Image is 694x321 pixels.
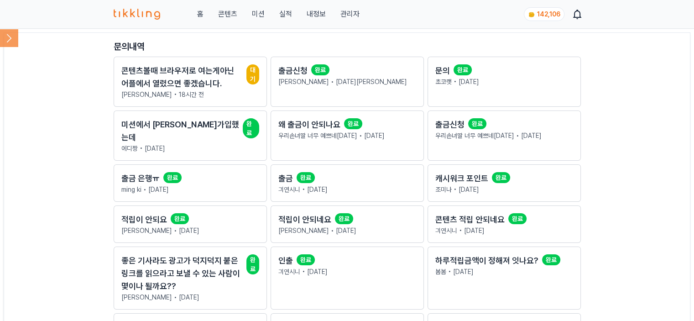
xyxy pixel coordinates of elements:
a: 왜 출금이 안되나요 완료 우리손녀딸 너무 예쁘네[DATE] • [DATE] [271,111,424,161]
a: 출금 완료 긔연시니 • [DATE] [271,164,424,202]
span: 완료 [167,174,178,181]
p: [PERSON_NAME] • [DATE] [121,226,259,235]
h2: 캐시워크 포인트 [435,172,488,185]
p: 조미나 • [DATE] [435,185,573,194]
h2: 좋은 기사라도 광고가 덕지덕지 붙은 링크를 읽으라고 보낼 수 있는 사람이 몇이나 될까요?? [121,254,243,293]
p: 긔연시니 • [DATE] [278,267,416,276]
a: 콘텐츠볼때 브라우저로 여는게아닌 어플에서 열렸으면 좋겠습니다. 대기 [PERSON_NAME] • 18시간 전 [114,57,267,107]
p: 긔연시니 • [DATE] [435,226,573,235]
a: 출금 은행ㅠ 완료 ming ki • [DATE] [114,164,267,202]
p: 초코랫 • [DATE] [435,77,573,86]
a: 좋은 기사라도 광고가 덕지덕지 붙은 링크를 읽으라고 보낼 수 있는 사람이 몇이나 될까요?? 완료 [PERSON_NAME] • [DATE] [114,247,267,310]
span: 142,106 [537,11,560,18]
p: [PERSON_NAME] • [DATE] [278,226,416,235]
span: 완료 [348,120,359,127]
span: 완료 [472,120,483,127]
span: 완료 [339,215,350,222]
a: 캐시워크 포인트 완료 조미나 • [DATE] [428,164,581,202]
h2: 인출 [278,254,293,267]
a: coin 142,106 [524,7,563,21]
span: 완료 [546,256,557,263]
a: 출금신청 완료 우리손녀딸 너무 예쁘네[DATE] • [DATE] [428,111,581,161]
h2: 왜 출금이 안되나요 [278,118,340,131]
span: 완료 [174,215,185,222]
span: 완료 [300,256,311,263]
h2: 적립이 안되네요 [278,213,331,226]
span: 완료 [250,256,256,273]
h2: 적립이 안되요 [121,213,167,226]
a: 실적 [279,9,292,20]
h2: 미션에서 [PERSON_NAME]가입했는데 [121,118,239,144]
h2: 출금 [278,172,293,185]
a: 관리자 [340,9,359,20]
a: 하루적립금액이 정해져 잇나요? 완료 봄봄 • [DATE] [428,247,581,310]
h2: 하루적립금액이 정해져 잇나요? [435,254,538,267]
h2: 출금 은행ㅠ [121,172,160,185]
span: 완료 [457,66,468,74]
h2: 콘텐츠볼때 브라우저로 여는게아닌 어플에서 열렸으면 좋겠습니다. [121,64,243,90]
a: 인출 완료 긔연시니 • [DATE] [271,247,424,310]
h2: 출금신청 [435,118,464,131]
span: 완료 [512,215,523,222]
a: 출금신청 완료 [PERSON_NAME] • [DATE][PERSON_NAME] [271,57,424,107]
p: [PERSON_NAME] • 18시간 전 [121,90,259,99]
a: 적립이 안되네요 완료 [PERSON_NAME] • [DATE] [271,205,424,243]
a: 홈 [197,9,203,20]
h2: 콘텐츠 적립 안되네요 [435,213,505,226]
img: 티끌링 [114,9,161,20]
a: 미션에서 [PERSON_NAME]가입했는데 완료 에디짱 • [DATE] [114,111,267,161]
span: 대기 [250,66,256,83]
span: 완료 [315,66,326,74]
h2: 문의 [435,64,450,77]
p: 봄봄 • [DATE] [435,267,573,276]
p: [PERSON_NAME] • [DATE] [121,293,259,302]
p: [PERSON_NAME] • [DATE][PERSON_NAME] [278,77,416,86]
p: 긔연시니 • [DATE] [278,185,416,194]
a: 문의 완료 초코랫 • [DATE] [428,57,581,107]
a: 적립이 안되요 완료 [PERSON_NAME] • [DATE] [114,205,267,243]
a: 콘텐츠 적립 안되네요 완료 긔연시니 • [DATE] [428,205,581,243]
button: 미션 [251,9,264,20]
a: 콘텐츠 [218,9,237,20]
p: 우리손녀딸 너무 예쁘네[DATE] • [DATE] [278,131,416,140]
span: 완료 [300,174,311,181]
h2: 출금신청 [278,64,308,77]
img: coin [528,11,535,18]
p: 문의내역 [114,40,581,53]
p: 에디짱 • [DATE] [121,144,259,153]
span: 완료 [246,120,252,137]
p: 우리손녀딸 너무 예쁘네[DATE] • [DATE] [435,131,573,140]
a: 내정보 [306,9,325,20]
p: ming ki • [DATE] [121,185,259,194]
span: 완료 [496,174,506,181]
